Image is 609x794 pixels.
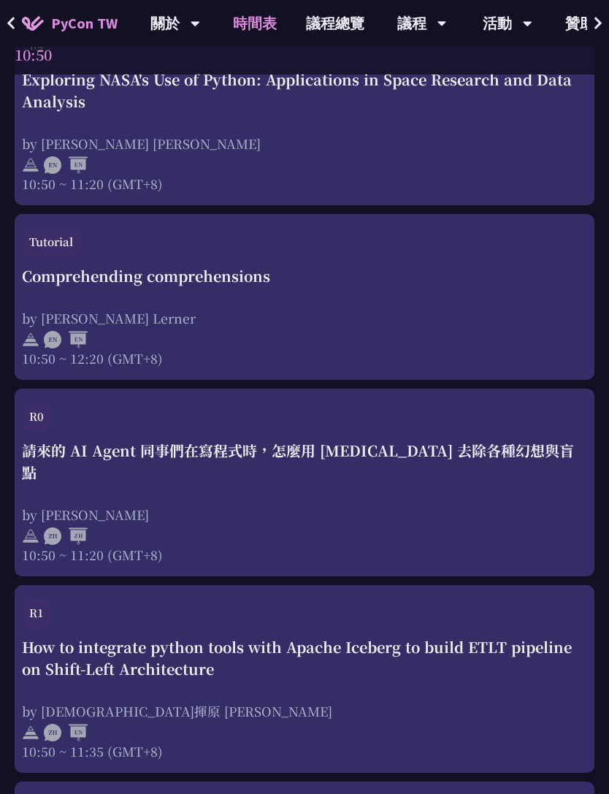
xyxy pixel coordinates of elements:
[44,527,88,545] img: ZHZH.38617ef.svg
[22,440,587,484] div: 請來的 AI Agent 同事們在寫程式時，怎麼用 [MEDICAL_DATA] 去除各種幻想與盲點
[22,227,80,256] div: Tutorial
[7,5,132,42] a: PyCon TW
[22,156,39,174] img: svg+xml;base64,PHN2ZyB4bWxucz0iaHR0cDovL3d3dy53My5vcmcvMjAwMC9zdmciIHdpZHRoPSIyNCIgaGVpZ2h0PSIyNC...
[22,402,587,564] a: R0 請來的 AI Agent 同事們在寫程式時，怎麼用 [MEDICAL_DATA] 去除各種幻想與盲點 by [PERSON_NAME] 10:50 ~ 11:20 (GMT+8)
[22,349,587,367] div: 10:50 ~ 12:20 (GMT+8)
[22,505,587,524] div: by [PERSON_NAME]
[15,35,594,75] div: 10:50
[22,402,51,431] div: R0
[22,742,587,760] div: 10:50 ~ 11:35 (GMT+8)
[22,546,587,564] div: 10:50 ~ 11:20 (GMT+8)
[51,12,118,34] span: PyCon TW
[44,331,88,348] img: ENEN.5a408d1.svg
[22,636,587,680] div: How to integrate python tools with Apache Iceberg to build ETLT pipeline on Shift-Left Architecture
[44,156,88,174] img: ENEN.5a408d1.svg
[22,331,39,348] img: svg+xml;base64,PHN2ZyB4bWxucz0iaHR0cDovL3d3dy53My5vcmcvMjAwMC9zdmciIHdpZHRoPSIyNCIgaGVpZ2h0PSIyNC...
[22,309,587,327] div: by [PERSON_NAME] Lerner
[44,724,88,741] img: ZHEN.371966e.svg
[22,598,587,760] a: R1 How to integrate python tools with Apache Iceberg to build ETLT pipeline on Shift-Left Archite...
[22,69,587,112] div: Exploring NASA's Use of Python: Applications in Space Research and Data Analysis
[22,31,587,193] a: R4 Exploring NASA's Use of Python: Applications in Space Research and Data Analysis by [PERSON_NA...
[22,227,587,367] a: Tutorial Comprehending comprehensions by [PERSON_NAME] Lerner 10:50 ~ 12:20 (GMT+8)
[22,527,39,545] img: svg+xml;base64,PHN2ZyB4bWxucz0iaHR0cDovL3d3dy53My5vcmcvMjAwMC9zdmciIHdpZHRoPSIyNCIgaGVpZ2h0PSIyNC...
[22,16,44,31] img: Home icon of PyCon TW 2025
[22,724,39,741] img: svg+xml;base64,PHN2ZyB4bWxucz0iaHR0cDovL3d3dy53My5vcmcvMjAwMC9zdmciIHdpZHRoPSIyNCIgaGVpZ2h0PSIyNC...
[22,134,587,153] div: by [PERSON_NAME] [PERSON_NAME]
[22,265,587,287] div: Comprehending comprehensions
[22,175,587,193] div: 10:50 ~ 11:20 (GMT+8)
[22,702,587,720] div: by [DEMOGRAPHIC_DATA]揮原 [PERSON_NAME]
[22,598,51,627] div: R1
